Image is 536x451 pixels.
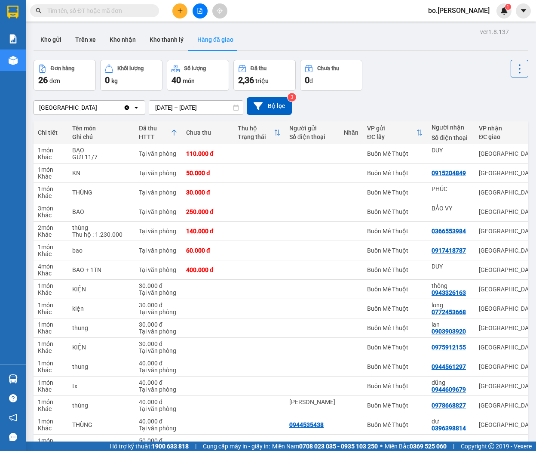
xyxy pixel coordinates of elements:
[453,442,454,451] span: |
[233,60,296,91] button: Đã thu2,36 triệu
[139,150,178,157] div: Tại văn phòng
[139,340,178,347] div: 30.000 đ
[36,8,42,14] span: search
[72,363,130,370] div: thung
[505,4,511,10] sup: 1
[195,442,196,451] span: |
[110,442,189,451] span: Hỗ trợ kỹ thuật:
[38,405,64,412] div: Khác
[49,77,60,84] span: đơn
[432,228,466,235] div: 0366553984
[238,133,274,140] div: Trạng thái
[139,437,178,444] div: 50.000 đ
[38,173,64,180] div: Khác
[289,133,335,140] div: Số điện thoại
[385,442,447,451] span: Miền Bắc
[38,418,64,425] div: 1 món
[480,27,509,37] div: ver 1.8.137
[197,8,203,14] span: file-add
[72,441,130,448] div: thùng
[39,103,97,112] div: [GEOGRAPHIC_DATA]
[186,170,229,176] div: 50.000 đ
[432,289,466,296] div: 0943326163
[367,189,423,196] div: Buôn Mê Thuột
[203,442,270,451] span: Cung cấp máy in - giấy in:
[38,212,64,219] div: Khác
[367,402,423,409] div: Buôn Mê Thuột
[367,150,423,157] div: Buôn Mê Thuột
[100,60,162,91] button: Khối lượng0kg
[105,75,110,85] span: 0
[506,4,509,10] span: 1
[367,208,423,215] div: Buôn Mê Thuột
[72,421,130,428] div: THÙNG
[9,394,17,402] span: question-circle
[47,6,149,15] input: Tìm tên, số ĐT hoặc mã đơn
[72,266,130,273] div: BAO + 1TN
[432,247,466,254] div: 0917418787
[38,244,64,250] div: 1 món
[432,147,470,154] div: DUY
[72,402,130,409] div: thùng
[34,60,96,91] button: Đơn hàng26đơn
[190,29,240,50] button: Hàng đã giao
[186,150,229,157] div: 110.000 đ
[9,374,18,383] img: warehouse-icon
[98,103,99,112] input: Selected Sài Gòn.
[38,340,64,347] div: 1 món
[255,77,269,84] span: triệu
[139,425,178,432] div: Tại văn phòng
[9,433,17,441] span: message
[38,321,64,328] div: 1 món
[432,418,470,425] div: dư
[72,383,130,389] div: tx
[139,321,178,328] div: 30.000 đ
[421,5,496,16] span: bo.[PERSON_NAME]
[51,65,74,71] div: Đơn hàng
[186,247,229,254] div: 60.000 đ
[367,383,423,389] div: Buôn Mê Thuột
[38,425,64,432] div: Khác
[38,270,64,277] div: Khác
[432,309,466,315] div: 0772453668
[432,386,466,393] div: 0944609679
[139,405,178,412] div: Tại văn phòng
[432,134,470,141] div: Số điện thoại
[432,170,466,176] div: 0915204849
[38,386,64,393] div: Khác
[193,3,208,19] button: file-add
[38,289,64,296] div: Khác
[186,208,229,215] div: 250.000 đ
[367,344,423,351] div: Buôn Mê Thuột
[38,263,64,270] div: 4 món
[143,29,190,50] button: Kho thanh lý
[9,414,17,422] span: notification
[317,65,339,71] div: Chưa thu
[520,7,527,15] span: caret-down
[410,443,447,450] strong: 0369 525 060
[72,247,130,254] div: bao
[177,8,183,14] span: plus
[172,3,187,19] button: plus
[500,7,508,15] img: icon-new-feature
[288,93,296,102] sup: 3
[38,282,64,289] div: 1 món
[479,133,530,140] div: ĐC giao
[139,247,178,254] div: Tại văn phòng
[432,344,466,351] div: 0975912155
[432,302,470,309] div: long
[247,97,292,115] button: Bộ lọc
[72,170,130,176] div: KN
[38,166,64,173] div: 1 món
[367,441,423,448] div: Buôn Mê Thuột
[38,437,64,444] div: 1 món
[9,56,18,65] img: warehouse-icon
[380,445,383,448] span: ⚪️
[233,121,285,144] th: Toggle SortBy
[344,129,358,136] div: Nhãn
[68,29,103,50] button: Trên xe
[432,205,470,212] div: BẢO VY
[38,185,64,192] div: 1 món
[72,305,130,312] div: kiện
[72,286,130,293] div: KIỆN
